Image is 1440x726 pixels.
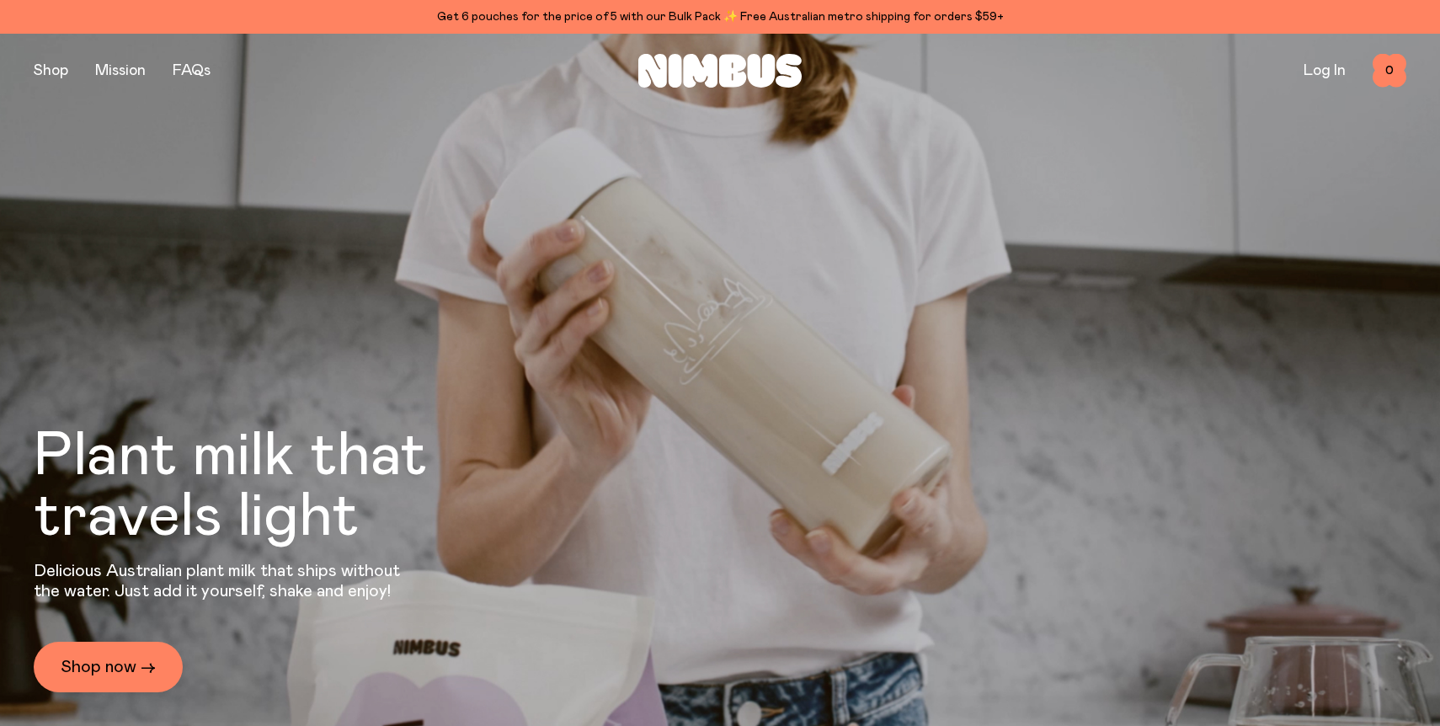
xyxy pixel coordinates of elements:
[34,642,183,692] a: Shop now →
[34,7,1406,27] div: Get 6 pouches for the price of 5 with our Bulk Pack ✨ Free Australian metro shipping for orders $59+
[1373,54,1406,88] button: 0
[34,426,519,547] h1: Plant milk that travels light
[173,63,211,78] a: FAQs
[95,63,146,78] a: Mission
[1304,63,1346,78] a: Log In
[34,561,411,601] p: Delicious Australian plant milk that ships without the water. Just add it yourself, shake and enjoy!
